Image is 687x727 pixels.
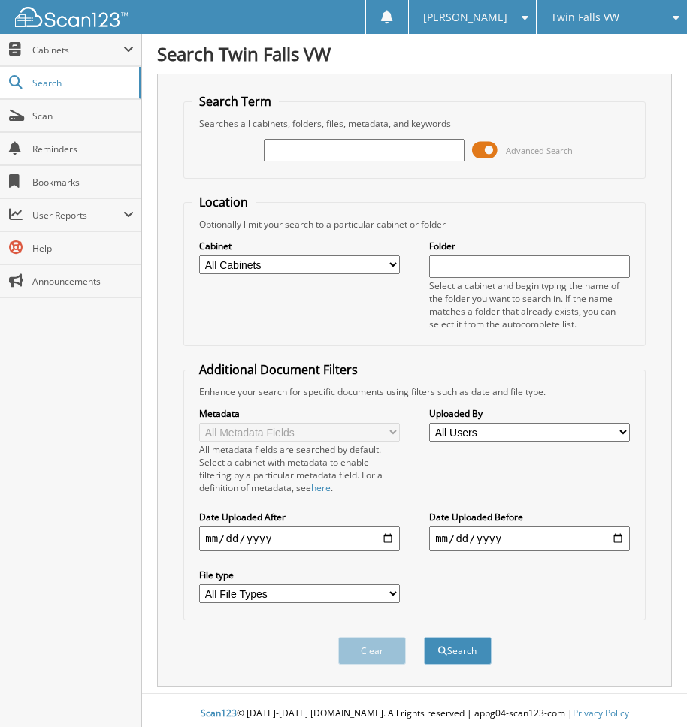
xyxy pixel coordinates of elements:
[32,176,134,189] span: Bookmarks
[32,242,134,255] span: Help
[201,707,237,719] span: Scan123
[429,407,630,420] label: Uploaded By
[32,44,123,56] span: Cabinets
[32,143,134,155] span: Reminders
[424,637,492,665] button: Search
[429,526,630,551] input: end
[311,481,331,494] a: here
[32,77,132,89] span: Search
[573,707,629,719] a: Privacy Policy
[192,93,279,110] legend: Search Term
[157,41,672,66] h1: Search Twin Falls VW
[429,279,630,330] div: Select a cabinet and begin typing the name of the folder you want to search in. If the name match...
[199,443,400,494] div: All metadata fields are searched by default. Select a cabinet with metadata to enable filtering b...
[192,194,256,210] legend: Location
[429,240,630,252] label: Folder
[32,275,134,288] span: Announcements
[32,110,134,122] span: Scan
[338,637,406,665] button: Clear
[192,385,637,398] div: Enhance your search for specific documents using filters such as date and file type.
[192,361,365,378] legend: Additional Document Filters
[192,218,637,231] div: Optionally limit your search to a particular cabinet or folder
[199,569,400,581] label: File type
[192,117,637,130] div: Searches all cabinets, folders, files, metadata, and keywords
[199,511,400,523] label: Date Uploaded After
[199,240,400,252] label: Cabinet
[199,526,400,551] input: start
[15,7,128,27] img: scan123-logo-white.svg
[32,209,123,222] span: User Reports
[551,13,619,22] span: Twin Falls VW
[429,511,630,523] label: Date Uploaded Before
[423,13,507,22] span: [PERSON_NAME]
[506,145,573,156] span: Advanced Search
[199,407,400,420] label: Metadata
